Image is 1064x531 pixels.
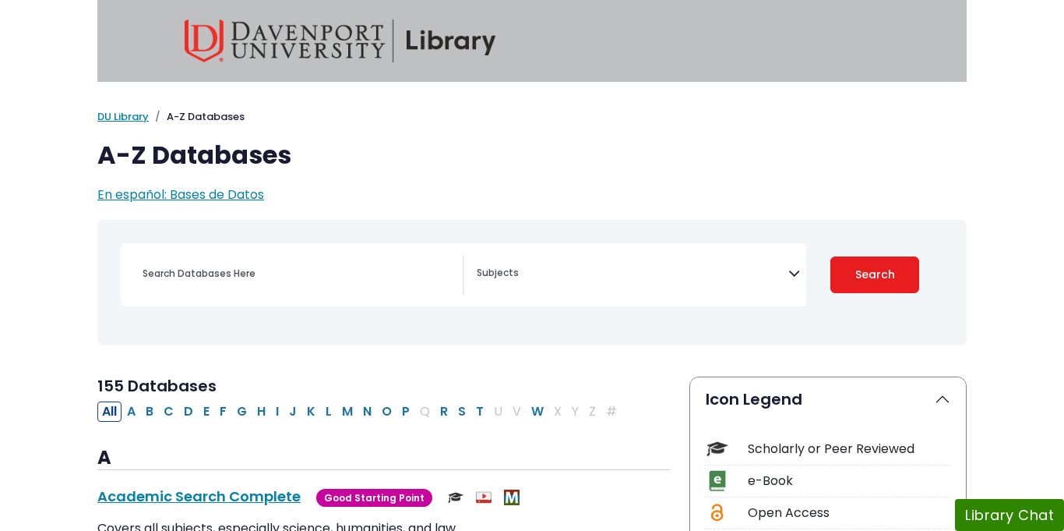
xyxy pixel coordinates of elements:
[690,377,966,421] button: Icon Legend
[706,470,728,491] img: Icon e-Book
[955,499,1064,531] button: Library Chat
[97,487,301,506] a: Academic Search Complete
[377,402,396,422] button: Filter Results O
[471,402,488,422] button: Filter Results T
[284,402,301,422] button: Filter Results J
[159,402,178,422] button: Filter Results C
[453,402,470,422] button: Filter Results S
[748,472,950,490] div: e-Book
[527,402,548,422] button: Filter Results W
[141,402,158,422] button: Filter Results B
[706,438,728,459] img: Icon Scholarly or Peer Reviewed
[232,402,252,422] button: Filter Results G
[97,402,122,422] button: All
[97,186,264,204] a: En español: Bases de Datos
[397,402,414,422] button: Filter Results P
[122,402,140,422] button: Filter Results A
[476,490,491,505] img: Audio & Video
[316,489,432,507] span: Good Starting Point
[271,402,284,422] button: Filter Results I
[477,268,788,281] textarea: Search
[97,220,967,345] nav: Search filters
[748,504,950,522] div: Open Access
[302,402,320,422] button: Filter Results K
[504,490,520,505] img: MeL (Michigan electronic Library)
[358,402,376,422] button: Filter Results N
[448,490,463,505] img: Scholarly or Peer Reviewed
[435,402,453,422] button: Filter Results R
[337,402,358,422] button: Filter Results M
[707,502,727,523] img: Icon Open Access
[830,257,919,293] button: Submit for Search Results
[133,262,463,285] input: Search database by title or keyword
[97,109,967,125] nav: breadcrumb
[97,140,967,170] h1: A-Z Databases
[97,375,217,397] span: 155 Databases
[185,19,496,62] img: Davenport University Library
[199,402,214,422] button: Filter Results E
[215,402,231,422] button: Filter Results F
[97,447,671,470] h3: A
[149,109,245,125] li: A-Z Databases
[179,402,198,422] button: Filter Results D
[97,402,623,419] div: Alpha-list to filter by first letter of database name
[321,402,336,422] button: Filter Results L
[252,402,270,422] button: Filter Results H
[748,440,950,458] div: Scholarly or Peer Reviewed
[97,109,149,124] a: DU Library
